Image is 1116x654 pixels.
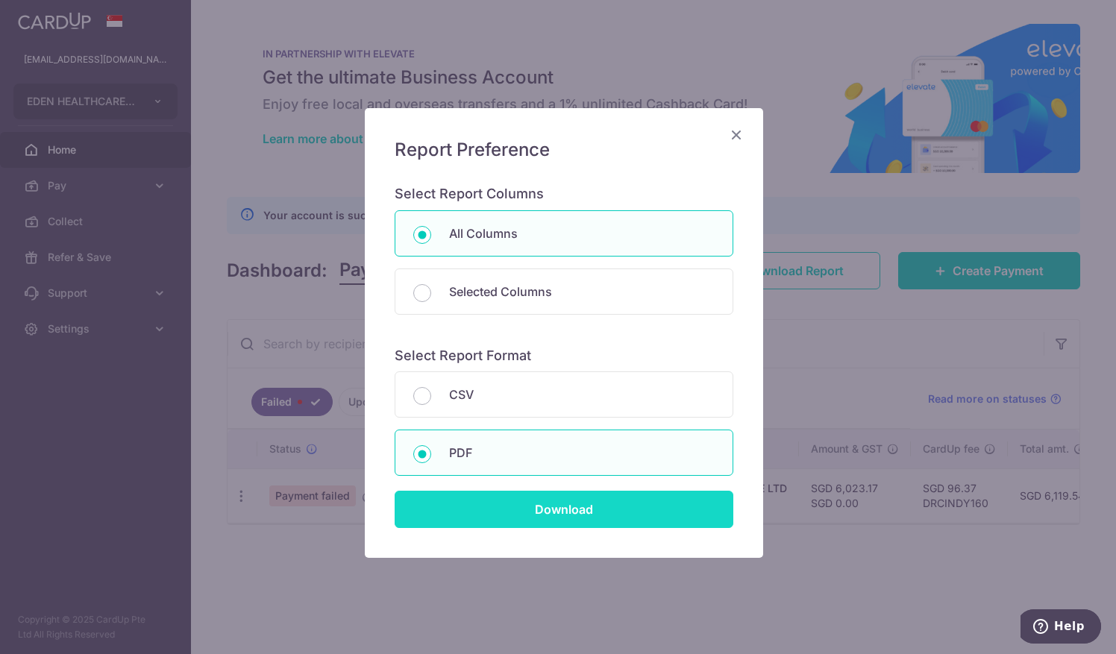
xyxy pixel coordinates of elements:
h6: Select Report Columns [395,186,733,203]
p: CSV [449,386,715,403]
button: Close [727,126,745,144]
p: All Columns [449,224,715,242]
h5: Report Preference [395,138,733,162]
input: Download [395,491,733,528]
iframe: Opens a widget where you can find more information [1021,609,1101,647]
p: PDF [449,444,715,462]
h6: Select Report Format [395,348,733,365]
p: Selected Columns [449,283,715,301]
span: Help [34,10,64,24]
